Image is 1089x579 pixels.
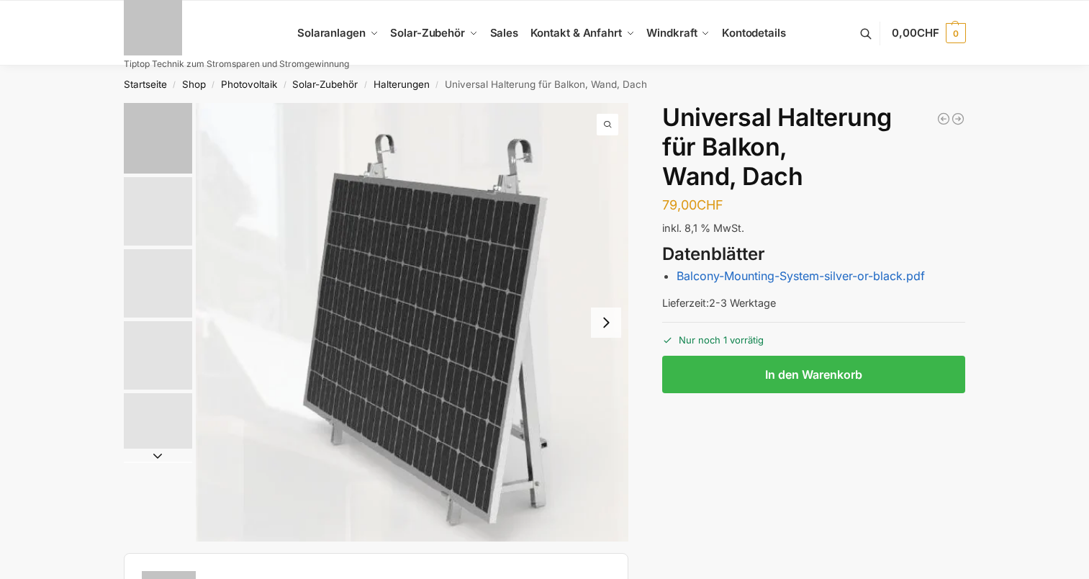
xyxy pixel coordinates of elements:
span: inkl. 8,1 % MwSt. [662,222,744,234]
span: / [167,79,182,91]
a: Solar-Zubehör [292,78,358,90]
li: 1 / 5 [196,103,629,542]
a: Startseite [124,78,167,90]
span: 0,00 [892,26,939,40]
span: / [430,79,445,91]
a: Halterungen [374,78,430,90]
span: Lieferzeit: [662,297,776,309]
a: PV MONTAGESYSTEM FÜR WELLDACH, BLECHDACH, WELLPLATTEN, GEEIGNET FÜR 2 MODULE [936,112,951,126]
span: Kontakt & Anfahrt [530,26,622,40]
a: Photovoltaik [221,78,277,90]
img: Balkonhalterungen [196,103,629,542]
a: Solar-Zubehör [384,1,484,66]
li: 2 / 5 [120,175,192,247]
span: 2-3 Werktage [709,297,776,309]
nav: Breadcrumb [98,66,991,103]
a: Windkraft [641,1,716,66]
span: Windkraft [646,26,697,40]
button: Next slide [591,308,621,338]
bdi: 79,00 [662,197,723,212]
span: Solar-Zubehör [390,26,465,40]
a: Shop [182,78,206,90]
img: Screenshot 2025-03-06 155903 [124,177,192,246]
button: Next slide [124,449,192,463]
span: / [206,79,221,91]
span: 0 [946,23,966,43]
li: 4 / 5 [120,319,192,391]
a: Halterung für 1 Photovoltaik Module verstellbar [951,112,965,126]
h3: Datenblätter [662,242,965,267]
span: / [277,79,292,91]
span: CHF [917,26,939,40]
li: 3 / 5 [120,247,192,319]
span: Solaranlagen [297,26,366,40]
span: Sales [490,26,519,40]
p: Nur noch 1 vorrätig [662,322,965,347]
a: Balcony-Mounting-System-silver-or-black.pdf [677,269,925,283]
img: Montageanleitung seit1 [124,321,192,390]
li: 5 / 5 [120,391,192,463]
img: Screenshot 2025-03-06 153434 [124,249,192,318]
a: Kontakt & Anfahrt [524,1,641,66]
img: Montageanleitung seite2 [124,393,192,462]
a: Kontodetails [716,1,792,66]
a: Befestigung SolarpaneeleBalkonhalterungen [196,103,629,542]
p: Tiptop Technik zum Stromsparen und Stromgewinnung [124,60,349,68]
a: 0,00CHF 0 [892,12,965,55]
img: Balkonhalterungen [124,103,192,174]
span: / [358,79,373,91]
li: 1 / 5 [120,103,192,175]
span: Kontodetails [722,26,786,40]
h1: Universal Halterung für Balkon, Wand, Dach [662,103,965,191]
a: Sales [484,1,524,66]
button: In den Warenkorb [662,356,965,393]
span: CHF [697,197,723,212]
